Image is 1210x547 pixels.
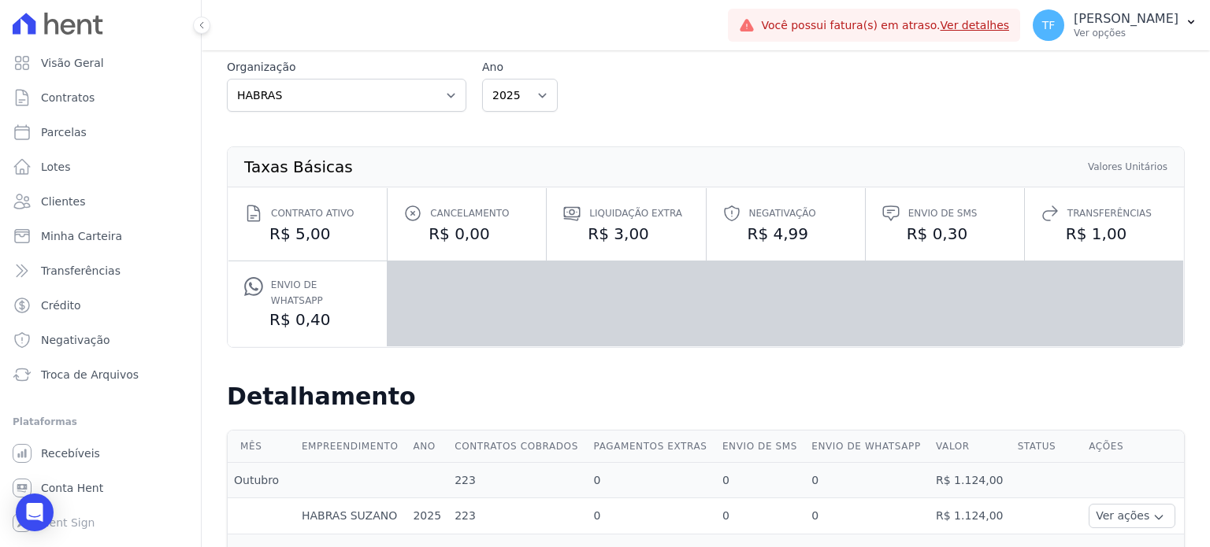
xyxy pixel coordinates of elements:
td: R$ 1.124,00 [930,463,1011,498]
th: Envio de SMS [716,431,805,463]
td: 0 [805,463,930,498]
td: 0 [588,498,716,534]
span: Transferências [1067,205,1152,221]
td: 2025 [406,498,448,534]
span: Contratos [41,90,95,105]
th: Empreendimento [295,431,407,463]
th: Status [1011,431,1083,463]
a: Clientes [6,186,195,217]
a: Parcelas [6,116,195,148]
span: Envio de Whatsapp [271,277,371,309]
label: Organização [227,59,466,76]
span: Lotes [41,159,71,175]
span: Crédito [41,298,81,313]
td: 223 [448,498,587,534]
label: Ano [482,59,558,76]
span: Você possui fatura(s) em atraso. [761,17,1009,34]
td: HABRAS SUZANO [295,498,407,534]
a: Minha Carteira [6,220,195,252]
dd: R$ 5,00 [244,223,371,245]
span: Negativação [749,205,816,221]
span: Parcelas [41,124,87,140]
div: Open Intercom Messenger [16,493,54,531]
th: Taxas Básicas [243,160,354,174]
div: Plataformas [13,412,188,431]
th: Ano [406,431,448,463]
dd: R$ 0,30 [882,223,1008,245]
span: Recebíveis [41,445,100,461]
a: Ver detalhes [941,19,1010,31]
span: Conta Hent [41,480,103,496]
td: 0 [716,463,805,498]
th: Valores Unitários [1087,160,1168,174]
th: Mês [228,431,295,463]
th: Ações [1082,431,1184,463]
td: R$ 1.124,00 [930,498,1011,534]
h2: Detalhamento [227,383,1185,411]
dd: R$ 4,99 [722,223,849,245]
a: Crédito [6,290,195,321]
a: Recebíveis [6,438,195,469]
a: Transferências [6,255,195,286]
span: Envio de SMS [908,205,978,221]
td: 0 [805,498,930,534]
span: Clientes [41,194,85,209]
a: Lotes [6,151,195,183]
span: TF [1042,20,1056,31]
p: Ver opções [1074,27,1178,39]
span: Minha Carteira [41,228,122,244]
span: Troca de Arquivos [41,367,139,383]
td: 0 [716,498,805,534]
span: Negativação [41,332,110,348]
dd: R$ 1,00 [1041,223,1167,245]
span: Liquidação extra [589,205,682,221]
dd: R$ 0,00 [403,223,530,245]
th: Pagamentos extras [588,431,716,463]
td: Outubro [228,463,295,498]
a: Troca de Arquivos [6,359,195,390]
dd: R$ 0,40 [244,309,371,331]
p: [PERSON_NAME] [1074,11,1178,27]
dd: R$ 3,00 [562,223,689,245]
a: Contratos [6,82,195,113]
a: Visão Geral [6,47,195,79]
span: Visão Geral [41,55,104,71]
button: TF [PERSON_NAME] Ver opções [1020,3,1210,47]
th: Envio de Whatsapp [805,431,930,463]
a: Conta Hent [6,472,195,504]
th: Contratos cobrados [448,431,587,463]
span: Contrato ativo [271,205,354,221]
a: Negativação [6,324,195,356]
button: Ver ações [1089,504,1175,528]
th: Valor [930,431,1011,463]
span: Cancelamento [430,205,509,221]
span: Transferências [41,263,121,279]
td: 0 [588,463,716,498]
td: 223 [448,463,587,498]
